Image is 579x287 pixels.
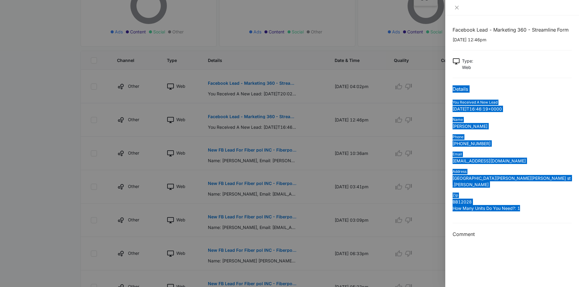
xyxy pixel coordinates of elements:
span: How Many Units Do You Need?: 1 [453,206,520,211]
h1: Facebook Lead - Marketing 360 - Streamline Form [453,26,572,33]
span: BB12028 [453,199,472,204]
div: Phone [453,134,572,140]
span: close [454,5,459,10]
div: Name [453,117,572,122]
p: Type : [462,58,473,64]
span: [DATE]T16:46:19+0000 [453,106,502,111]
button: Close [453,5,461,10]
h2: Details [453,85,572,93]
h3: Comment [453,231,572,238]
div: Address [453,169,572,174]
span: [GEOGRAPHIC_DATA][PERSON_NAME][PERSON_NAME] st .[PERSON_NAME] [453,176,571,187]
span: [PHONE_NUMBER] [453,141,491,146]
div: Email [453,152,572,157]
span: [EMAIL_ADDRESS][DOMAIN_NAME] [453,158,526,163]
p: Web [462,64,473,70]
div: Zip [453,193,572,198]
div: You Received A New Lead [453,100,572,105]
span: [PERSON_NAME] [453,124,488,129]
p: [DATE] 12:46pm [453,36,572,43]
